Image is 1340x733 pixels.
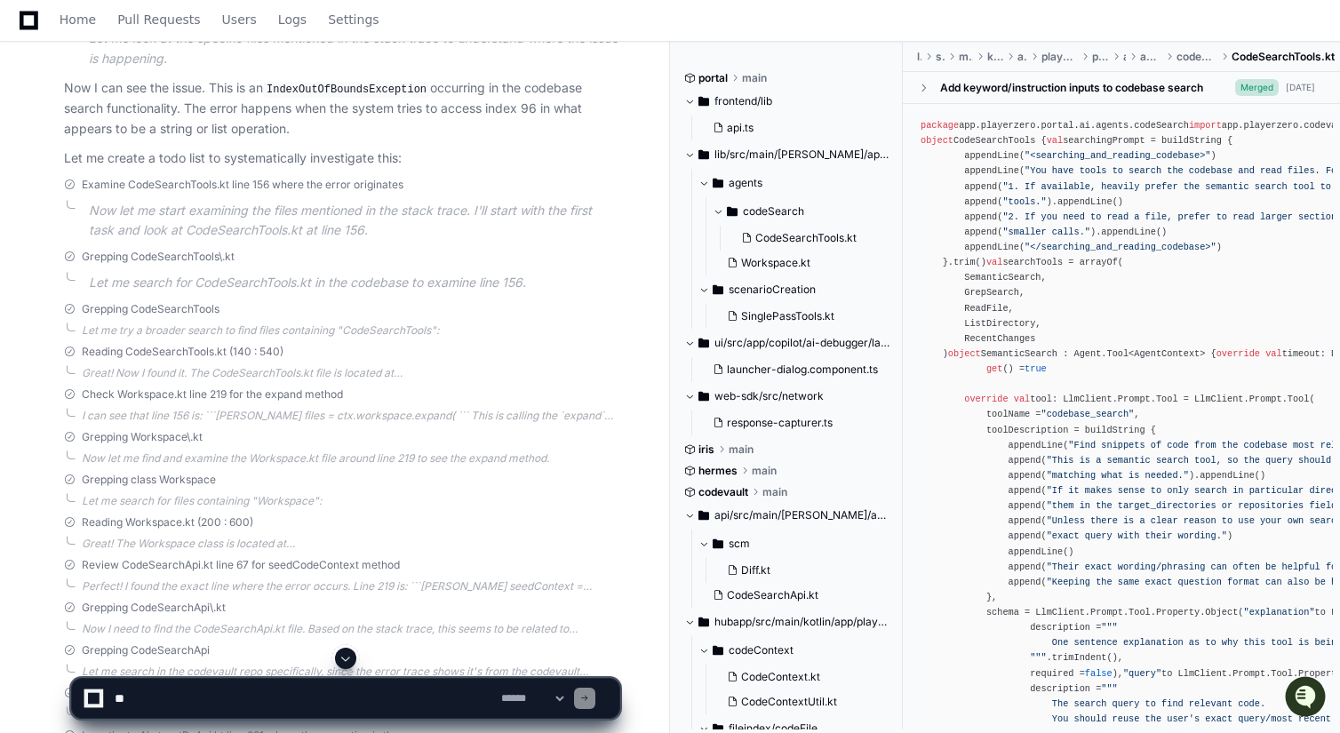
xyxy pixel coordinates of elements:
div: Great! The Workspace class is located at `lib/src/main/kotlin/app/playerzero/portal/ai/agents/Wor... [82,537,619,551]
span: Check Workspace.kt line 219 for the expand method [82,387,343,402]
div: Now I need to find the CodeSearchApi.kt file. Based on the stack trace, this seems to be related ... [82,622,619,636]
span: main [959,50,973,64]
button: scenarioCreation [698,275,889,304]
div: Let me try a broader search to find files containing "CodeSearchTools": [82,323,619,338]
span: Review CodeSearchApi.kt line 67 for seedCodeContext method [82,558,400,572]
button: scm [698,530,889,558]
span: object [948,348,981,359]
button: launcher-dialog.component.ts [706,357,879,382]
svg: Directory [698,91,709,112]
span: val [1014,394,1030,404]
span: CodeSearchTools.kt [755,231,857,245]
button: agents [698,169,889,197]
span: Grepping CodeSearchTools\.kt [82,250,235,264]
div: We're available if you need us! [60,150,225,164]
span: ui/src/app/copilot/ai-debugger/launcher-dialog [714,336,889,350]
span: lib [917,50,921,64]
button: web-sdk/src/network [684,382,889,410]
span: codeContext [729,643,794,657]
div: I can see that line 156 is: ```[PERSON_NAME] files = ctx.workspace.expand( ``` This is calling th... [82,409,619,423]
span: lib/src/main/[PERSON_NAME]/app/playerzero/portal/ai [714,147,889,162]
span: Merged [1235,79,1279,96]
span: app [1017,50,1027,64]
div: Add keyword/instruction inputs to codebase search [940,81,1203,95]
span: iris [698,442,714,457]
span: "exact query with their wording." [1047,530,1227,541]
span: kotlin [987,50,1003,64]
svg: Directory [698,332,709,354]
span: CodeSearchTools.kt [1232,50,1335,64]
span: "matching what is needed." [1047,470,1189,481]
span: frontend/lib [714,94,772,108]
button: SinglePassTools.kt [720,304,879,329]
span: Grepping class Workspace [82,473,216,487]
span: Settings [328,14,379,25]
button: CodeSearchApi.kt [706,583,879,608]
span: playerzero [1041,50,1078,64]
div: Welcome [18,71,323,100]
iframe: Open customer support [1283,674,1331,722]
button: hubapp/src/main/kotlin/app/playerzero/codevault [684,608,889,636]
button: response-capturer.ts [706,410,879,435]
span: "<searching_and_reading_codebase>" [1025,150,1210,161]
span: hubapp/src/main/kotlin/app/playerzero/codevault [714,615,889,629]
svg: Directory [713,172,723,194]
span: scm [729,537,750,551]
span: api.ts [727,121,754,135]
span: scenarioCreation [729,283,816,297]
span: val [986,257,1002,267]
div: Perfect! I found the exact line where the error occurs. Line 219 is: ```[PERSON_NAME] seedContext... [82,579,619,594]
span: Reading CodeSearchTools.kt (140 : 540) [82,345,283,359]
span: hermes [698,464,738,478]
div: Let me search for files containing "Workspace": [82,494,619,508]
svg: Directory [698,505,709,526]
span: Grepping CodeSearchTools [82,302,219,316]
img: PlayerZero [18,18,53,53]
span: web-sdk/src/network [714,389,824,403]
p: Now I can see the issue. This is an occurring in the codebase search functionality. The error hap... [64,78,619,139]
button: Start new chat [302,138,323,159]
button: Workspace.kt [720,251,879,275]
svg: Directory [713,640,723,661]
svg: Directory [698,386,709,407]
span: src [936,50,945,64]
span: main [729,442,754,457]
span: codeSearch [1176,50,1217,64]
p: Let me search for CodeSearchTools.kt in the codebase to examine line 156. [89,273,619,293]
span: val [1047,135,1063,146]
button: frontend/lib [684,87,889,116]
svg: Directory [698,144,709,165]
span: import [1189,120,1222,131]
div: [DATE] [1286,81,1315,94]
span: Workspace.kt [741,256,810,270]
a: Powered byPylon [125,186,215,200]
svg: Directory [727,201,738,222]
span: override [1216,348,1260,359]
p: Let me create a todo list to systematically investigate this: [64,148,619,169]
button: lib/src/main/[PERSON_NAME]/app/playerzero/portal/ai [684,140,889,169]
button: ui/src/app/copilot/ai-debugger/launcher-dialog [684,329,889,357]
span: Users [222,14,257,25]
span: "codebase_search" [1041,409,1135,419]
span: "smaller calls." [1002,227,1090,237]
span: CodeSearchApi.kt [727,588,818,602]
span: object [921,135,953,146]
span: SinglePassTools.kt [741,309,834,323]
span: Grepping CodeSearchApi\.kt [82,601,226,615]
span: agents [729,176,762,190]
span: main [762,485,787,499]
span: codevault [698,485,748,499]
span: Reading Workspace.kt (200 : 600) [82,515,253,530]
span: get [986,363,1002,374]
span: portal [698,71,728,85]
span: response-capturer.ts [727,416,833,430]
span: val [1265,348,1281,359]
span: Grepping CodeSearchApi [82,643,210,657]
svg: Directory [713,533,723,554]
button: codeSearch [713,197,889,226]
button: api.ts [706,116,879,140]
p: Now let me start examining the files mentioned in the stack trace. I'll start with the first task... [89,201,619,242]
div: Now let me find and examine the Workspace.kt file around line 219 to see the expand method. [82,451,619,466]
p: Let me look at the specific files mentioned in the stack trace to understand where the issue is h... [89,28,619,69]
div: Start new chat [60,132,291,150]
